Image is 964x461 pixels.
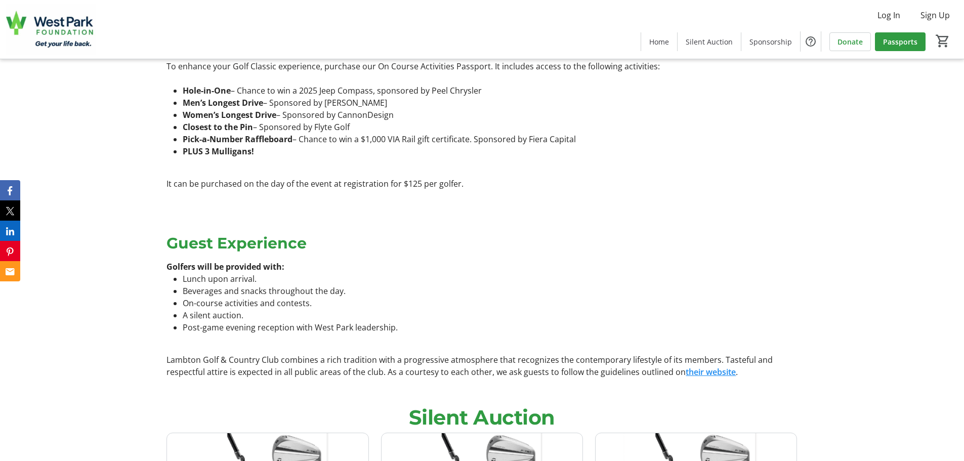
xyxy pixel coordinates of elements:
[166,261,284,272] strong: Golfers will be provided with:
[166,234,307,253] span: Guest Experience
[183,285,797,297] li: Beverages and snacks throughout the day.
[912,7,958,23] button: Sign Up
[183,109,797,121] li: – Sponsored by CannonDesign
[883,36,917,47] span: Passports
[166,178,797,190] p: It can be purchased on the day of the event at registration for $125 per golfer.
[877,9,900,21] span: Log In
[749,36,792,47] span: Sponsorship
[183,85,231,96] strong: Hole-in-One
[6,4,96,55] img: West Park Healthcare Centre Foundation's Logo
[686,36,733,47] span: Silent Auction
[183,309,797,321] li: A silent auction.
[183,321,797,333] li: Post-game evening reception with West Park leadership.
[183,133,797,145] li: – Chance to win a $1,000 VIA Rail gift certificate. Sponsored by Fiera Capital
[641,32,677,51] a: Home
[741,32,800,51] a: Sponsorship
[183,121,253,133] strong: Closest to the Pin
[183,273,797,285] li: Lunch upon arrival.
[166,60,797,72] p: To enhance your Golf Classic experience, purchase our On Course Activities Passport. It includes ...
[183,97,263,108] strong: Men’s Longest Drive
[837,36,863,47] span: Donate
[183,85,797,97] li: – Chance to win a 2025 Jeep Compass, sponsored by Peel Chrysler
[183,146,254,157] strong: PLUS 3 Mulligans!
[409,402,555,433] div: Silent Auction
[183,121,797,133] li: – Sponsored by Flyte Golf
[183,109,276,120] strong: Women’s Longest Drive
[829,32,871,51] a: Donate
[183,134,292,145] strong: Pick-a-Number Raffleboard
[649,36,669,47] span: Home
[678,32,741,51] a: Silent Auction
[686,366,736,378] a: their website
[875,32,926,51] a: Passports
[166,354,797,378] p: Lambton Golf & Country Club combines a rich tradition with a progressive atmosphere that recogniz...
[183,297,797,309] li: On-course activities and contests.
[920,9,950,21] span: Sign Up
[934,32,952,50] button: Cart
[801,31,821,52] button: Help
[869,7,908,23] button: Log In
[183,97,797,109] li: – Sponsored by [PERSON_NAME]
